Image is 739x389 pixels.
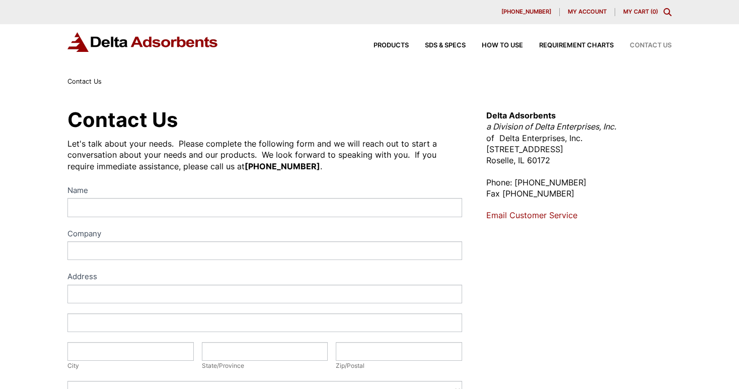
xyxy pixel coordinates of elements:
div: State/Province [202,361,328,371]
p: of Delta Enterprises, Inc. [STREET_ADDRESS] Roselle, IL 60172 [486,110,672,166]
span: Requirement Charts [539,42,614,49]
span: Contact Us [630,42,672,49]
span: [PHONE_NUMBER] [501,9,551,15]
span: My account [568,9,607,15]
div: Zip/Postal [336,361,462,371]
a: My account [560,8,615,16]
label: Company [67,227,462,242]
strong: Delta Adsorbents [486,110,556,120]
p: Phone: [PHONE_NUMBER] Fax [PHONE_NUMBER] [486,177,672,200]
span: How to Use [482,42,523,49]
em: a Division of Delta Enterprises, Inc. [486,121,616,132]
h1: Contact Us [67,110,462,130]
img: Delta Adsorbents [67,32,218,52]
span: SDS & SPECS [425,42,466,49]
a: [PHONE_NUMBER] [493,8,560,16]
a: SDS & SPECS [409,42,466,49]
div: City [67,361,194,371]
a: Requirement Charts [523,42,614,49]
div: Let's talk about your needs. Please complete the following form and we will reach out to start a ... [67,138,462,172]
span: Contact Us [67,78,102,85]
span: 0 [652,8,656,15]
a: Email Customer Service [486,210,577,220]
label: Name [67,184,462,199]
a: How to Use [466,42,523,49]
strong: [PHONE_NUMBER] [245,161,320,171]
a: Products [357,42,409,49]
div: Address [67,270,462,285]
a: Contact Us [614,42,672,49]
a: My Cart (0) [623,8,658,15]
span: Products [374,42,409,49]
div: Toggle Modal Content [663,8,672,16]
